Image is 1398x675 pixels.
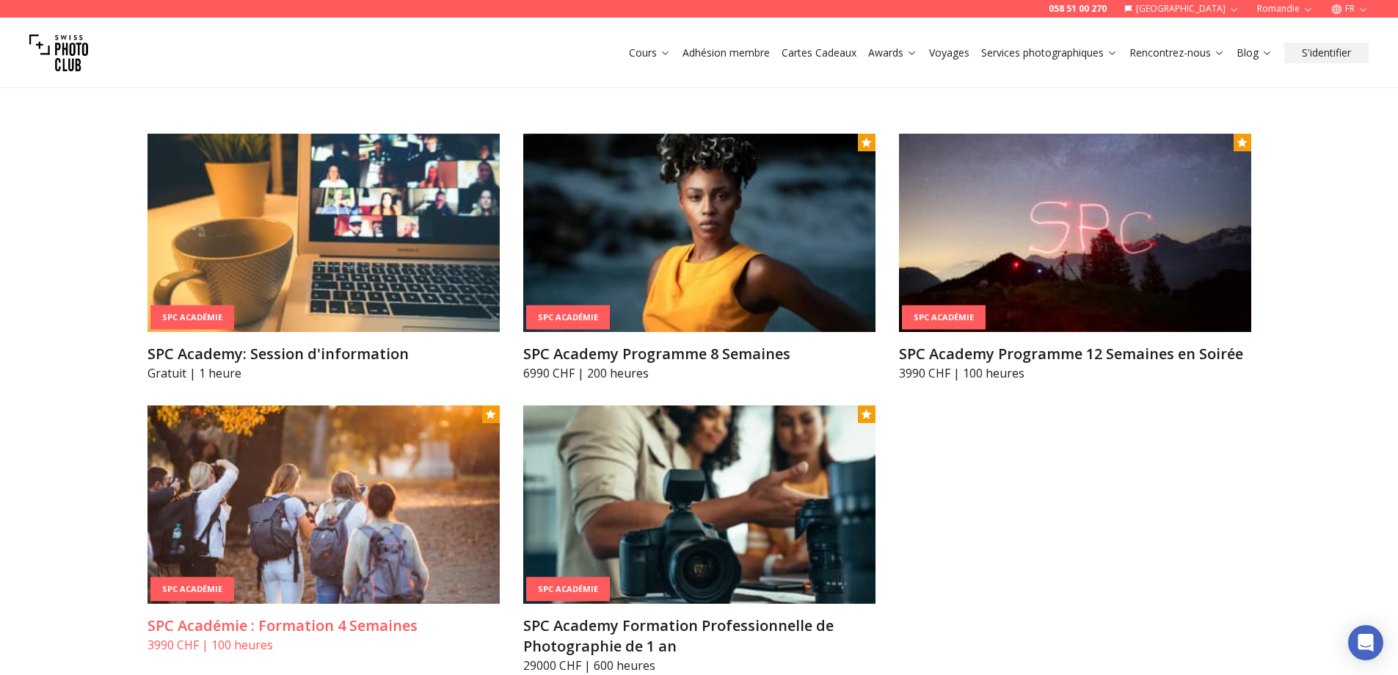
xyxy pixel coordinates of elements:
h3: SPC Academy: Session d'information [148,344,500,364]
img: SPC Academy: Session d'information [148,134,500,332]
a: Services photographiques [981,46,1118,60]
button: S'identifier [1284,43,1369,63]
img: SPC Academy Formation Professionnelle de Photographie de 1 an [523,405,875,604]
img: SPC Academy Programme 12 Semaines en Soirée [899,134,1251,332]
img: SPC Académie : Formation 4 Semaines [148,405,500,604]
a: SPC Academy: Session d'informationSPC AcadémieSPC Academy: Session d'informationGratuit | 1 heure [148,134,500,382]
a: SPC Academy Programme 8 SemainesSPC AcadémieSPC Academy Programme 8 Semaines6990 CHF | 200 heures [523,134,875,382]
button: Cours [623,43,677,63]
a: SPC Académie : Formation 4 SemainesSPC AcadémieSPC Académie : Formation 4 Semaines3990 CHF | 100 ... [148,405,500,654]
button: Adhésion membre [677,43,776,63]
button: Services photographiques [975,43,1124,63]
p: 29000 CHF | 600 heures [523,657,875,674]
a: Cours [629,46,671,60]
div: SPC Académie [526,577,610,602]
img: Swiss photo club [29,24,88,82]
button: Awards [862,43,923,63]
h3: SPC Academy Formation Professionnelle de Photographie de 1 an [523,616,875,657]
div: SPC Académie [150,577,234,602]
p: 6990 CHF | 200 heures [523,364,875,382]
a: Adhésion membre [682,46,770,60]
a: 058 51 00 270 [1049,3,1107,15]
p: Gratuit | 1 heure [148,364,500,382]
h3: SPC Academy Programme 8 Semaines [523,344,875,364]
a: Rencontrez-nous [1129,46,1225,60]
a: Cartes Cadeaux [782,46,856,60]
button: Voyages [923,43,975,63]
p: 3990 CHF | 100 heures [899,364,1251,382]
a: Voyages [929,46,969,60]
a: SPC Academy Programme 12 Semaines en SoiréeSPC AcadémieSPC Academy Programme 12 Semaines en Soiré... [899,134,1251,382]
p: 3990 CHF | 100 heures [148,636,500,654]
a: SPC Academy Formation Professionnelle de Photographie de 1 anSPC AcadémieSPC Academy Formation Pr... [523,405,875,674]
a: Blog [1237,46,1273,60]
a: Awards [868,46,917,60]
div: SPC Académie [150,306,234,330]
h3: SPC Académie : Formation 4 Semaines [148,616,500,636]
button: Rencontrez-nous [1124,43,1231,63]
div: Open Intercom Messenger [1348,625,1383,660]
div: SPC Académie [902,306,986,330]
button: Blog [1231,43,1278,63]
h3: SPC Academy Programme 12 Semaines en Soirée [899,344,1251,364]
button: Cartes Cadeaux [776,43,862,63]
div: SPC Académie [526,306,610,330]
img: SPC Academy Programme 8 Semaines [523,134,875,332]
